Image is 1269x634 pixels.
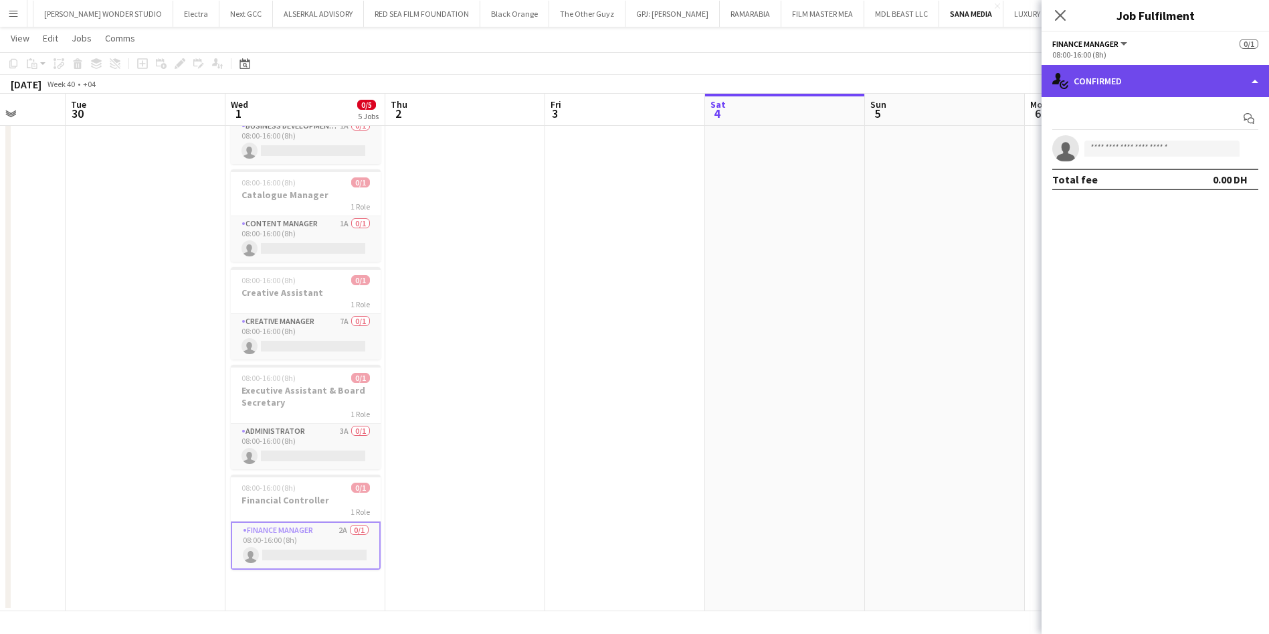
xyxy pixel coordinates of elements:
[241,275,296,285] span: 08:00-16:00 (8h)
[231,384,381,408] h3: Executive Assistant & Board Secretary
[43,32,58,44] span: Edit
[358,111,379,121] div: 5 Jobs
[173,1,219,27] button: Electra
[708,106,726,121] span: 4
[229,106,248,121] span: 1
[1030,98,1048,110] span: Mon
[480,1,549,27] button: Black Orange
[351,483,370,493] span: 0/1
[364,1,480,27] button: RED SEA FILM FOUNDATION
[351,177,370,187] span: 0/1
[1042,7,1269,24] h3: Job Fulfilment
[44,79,78,89] span: Week 40
[1052,39,1118,49] span: Finance Manager
[66,29,97,47] a: Jobs
[870,98,886,110] span: Sun
[720,1,781,27] button: RAMARABIA
[231,522,381,570] app-card-role: Finance Manager2A0/108:00-16:00 (8h)
[37,29,64,47] a: Edit
[939,1,1003,27] button: SANA MEDIA
[231,424,381,469] app-card-role: Administrator3A0/108:00-16:00 (8h)
[231,118,381,164] app-card-role: Business Development Manager1A0/108:00-16:00 (8h)
[241,483,296,493] span: 08:00-16:00 (8h)
[351,299,370,309] span: 1 Role
[710,98,726,110] span: Sat
[241,373,296,383] span: 08:00-16:00 (8h)
[231,287,381,299] h3: Creative Assistant
[868,106,886,121] span: 5
[389,106,407,121] span: 2
[351,275,370,285] span: 0/1
[864,1,939,27] button: MDL BEAST LLC
[351,409,370,419] span: 1 Role
[1003,1,1066,27] button: LUXURY KSA
[625,1,720,27] button: GPJ: [PERSON_NAME]
[100,29,140,47] a: Comms
[241,177,296,187] span: 08:00-16:00 (8h)
[231,216,381,262] app-card-role: Content Manager1A0/108:00-16:00 (8h)
[1052,173,1098,186] div: Total fee
[69,106,86,121] span: 30
[231,98,248,110] span: Wed
[391,98,407,110] span: Thu
[549,106,561,121] span: 3
[1213,173,1248,186] div: 0.00 DH
[357,100,376,110] span: 0/5
[231,267,381,360] app-job-card: 08:00-16:00 (8h)0/1Creative Assistant1 RoleCreative Manager7A0/108:00-16:00 (8h)
[1028,106,1048,121] span: 6
[351,373,370,383] span: 0/1
[231,169,381,262] app-job-card: 08:00-16:00 (8h)0/1Catalogue Manager1 RoleContent Manager1A0/108:00-16:00 (8h)
[1042,65,1269,97] div: Confirmed
[83,79,96,89] div: +04
[33,1,173,27] button: [PERSON_NAME] WONDER STUDIO
[549,1,625,27] button: The Other Guyz
[219,1,273,27] button: Next GCC
[71,98,86,110] span: Tue
[11,78,41,91] div: [DATE]
[5,29,35,47] a: View
[351,202,370,212] span: 1 Role
[1052,50,1258,60] div: 08:00-16:00 (8h)
[351,507,370,517] span: 1 Role
[781,1,864,27] button: FILM MASTER MEA
[1052,39,1129,49] button: Finance Manager
[273,1,364,27] button: ALSERKAL ADVISORY
[1240,39,1258,49] span: 0/1
[231,494,381,506] h3: Financial Controller
[551,98,561,110] span: Fri
[72,32,92,44] span: Jobs
[11,32,29,44] span: View
[231,475,381,570] app-job-card: 08:00-16:00 (8h)0/1Financial Controller1 RoleFinance Manager2A0/108:00-16:00 (8h)
[231,365,381,469] app-job-card: 08:00-16:00 (8h)0/1Executive Assistant & Board Secretary1 RoleAdministrator3A0/108:00-16:00 (8h)
[105,32,135,44] span: Comms
[231,314,381,360] app-card-role: Creative Manager7A0/108:00-16:00 (8h)
[231,189,381,201] h3: Catalogue Manager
